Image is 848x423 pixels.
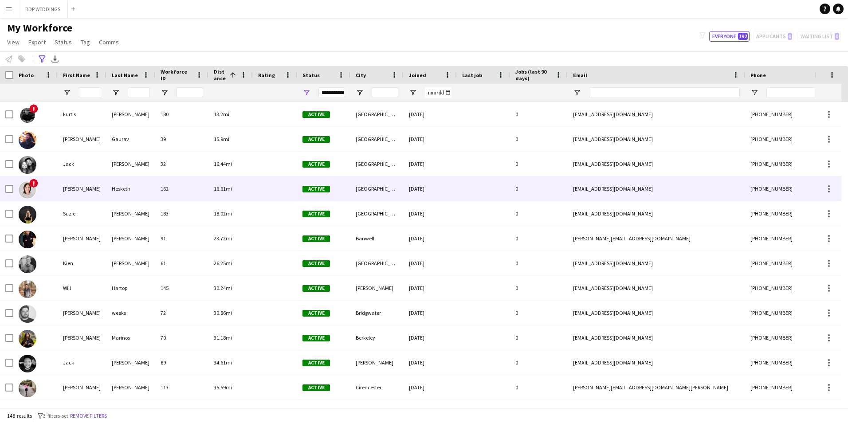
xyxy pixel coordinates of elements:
span: ! [29,104,38,113]
div: [PERSON_NAME] [58,226,106,251]
div: [DATE] [404,152,457,176]
span: City [356,72,366,78]
div: Jack [58,350,106,375]
span: Photo [19,72,34,78]
img: Adrianni Daniella Marinos [19,330,36,348]
div: [PERSON_NAME] [58,176,106,201]
button: Open Filter Menu [750,89,758,97]
div: [PERSON_NAME] [106,251,155,275]
div: Cirencester [350,375,404,399]
img: Hardik Gaurav [19,131,36,149]
span: Status [302,72,320,78]
div: kurtis [58,102,106,126]
div: [PERSON_NAME] [58,375,106,399]
div: 0 [510,127,568,151]
div: 0 [510,102,568,126]
span: Active [302,111,330,118]
img: Kien Bennett [19,255,36,273]
span: Distance [214,68,226,82]
img: Lucie Hamilton [19,380,36,397]
div: [EMAIL_ADDRESS][DOMAIN_NAME] [568,350,745,375]
button: Remove filters [68,411,109,421]
span: First Name [63,72,90,78]
div: 113 [155,375,208,399]
span: 23.72mi [214,235,232,242]
div: Jack [58,152,106,176]
input: First Name Filter Input [79,87,101,98]
div: [PERSON_NAME] [58,301,106,325]
app-action-btn: Advanced filters [37,54,47,64]
div: [EMAIL_ADDRESS][DOMAIN_NAME] [568,127,745,151]
div: [PERSON_NAME] [106,226,155,251]
button: Everyone192 [709,31,750,42]
div: 180 [155,102,208,126]
div: weeks [106,301,155,325]
span: 26.25mi [214,260,232,266]
div: 91 [155,226,208,251]
span: 16.61mi [214,185,232,192]
img: Will Hartop [19,280,36,298]
span: Jobs (last 90 days) [515,68,552,82]
div: [DATE] [404,201,457,226]
span: Active [302,285,330,292]
div: 0 [510,375,568,399]
input: Email Filter Input [589,87,740,98]
app-action-btn: Export XLSX [50,54,60,64]
span: Export [28,38,46,46]
div: Berkeley [350,325,404,350]
span: Tag [81,38,90,46]
button: Open Filter Menu [409,89,417,97]
div: 162 [155,176,208,201]
span: 35.59mi [214,384,232,391]
span: Active [302,186,330,192]
span: View [7,38,20,46]
div: [EMAIL_ADDRESS][DOMAIN_NAME] [568,325,745,350]
div: 89 [155,350,208,375]
img: daniel weeks [19,305,36,323]
div: [DATE] [404,102,457,126]
div: Banwell [350,226,404,251]
div: [PERSON_NAME] [58,127,106,151]
div: [GEOGRAPHIC_DATA] [350,127,404,151]
span: Active [302,235,330,242]
div: 145 [155,276,208,300]
div: Suzie [58,201,106,226]
div: [DATE] [404,325,457,350]
div: [PERSON_NAME] [350,350,404,375]
span: My Workforce [7,21,72,35]
span: Active [302,310,330,317]
span: 15.9mi [214,136,229,142]
a: Export [25,36,49,48]
span: Last job [462,72,482,78]
div: [PERSON_NAME][EMAIL_ADDRESS][DOMAIN_NAME] [568,226,745,251]
input: Workforce ID Filter Input [177,87,203,98]
span: 16.44mi [214,161,232,167]
img: Nicola Hesketh [19,181,36,199]
img: Samuel Norman [19,231,36,248]
span: Phone [750,72,766,78]
div: 0 [510,152,568,176]
button: Open Filter Menu [161,89,169,97]
div: 0 [510,350,568,375]
div: 72 [155,301,208,325]
div: [PERSON_NAME][EMAIL_ADDRESS][DOMAIN_NAME][PERSON_NAME] [568,375,745,399]
button: Open Filter Menu [112,89,120,97]
div: [DATE] [404,176,457,201]
div: [PERSON_NAME] [106,102,155,126]
span: 18.02mi [214,210,232,217]
div: [GEOGRAPHIC_DATA] [350,176,404,201]
div: [DATE] [404,127,457,151]
div: [EMAIL_ADDRESS][DOMAIN_NAME] [568,102,745,126]
div: [DATE] [404,251,457,275]
div: Will [58,276,106,300]
div: 0 [510,276,568,300]
span: 30.86mi [214,309,232,316]
div: 70 [155,325,208,350]
button: BDP WEDDINGS [18,0,68,18]
div: [EMAIL_ADDRESS][DOMAIN_NAME] [568,176,745,201]
button: Open Filter Menu [356,89,364,97]
a: Comms [95,36,122,48]
button: Open Filter Menu [302,89,310,97]
img: Suzie Smith [19,206,36,223]
span: 3 filters set [43,412,68,419]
